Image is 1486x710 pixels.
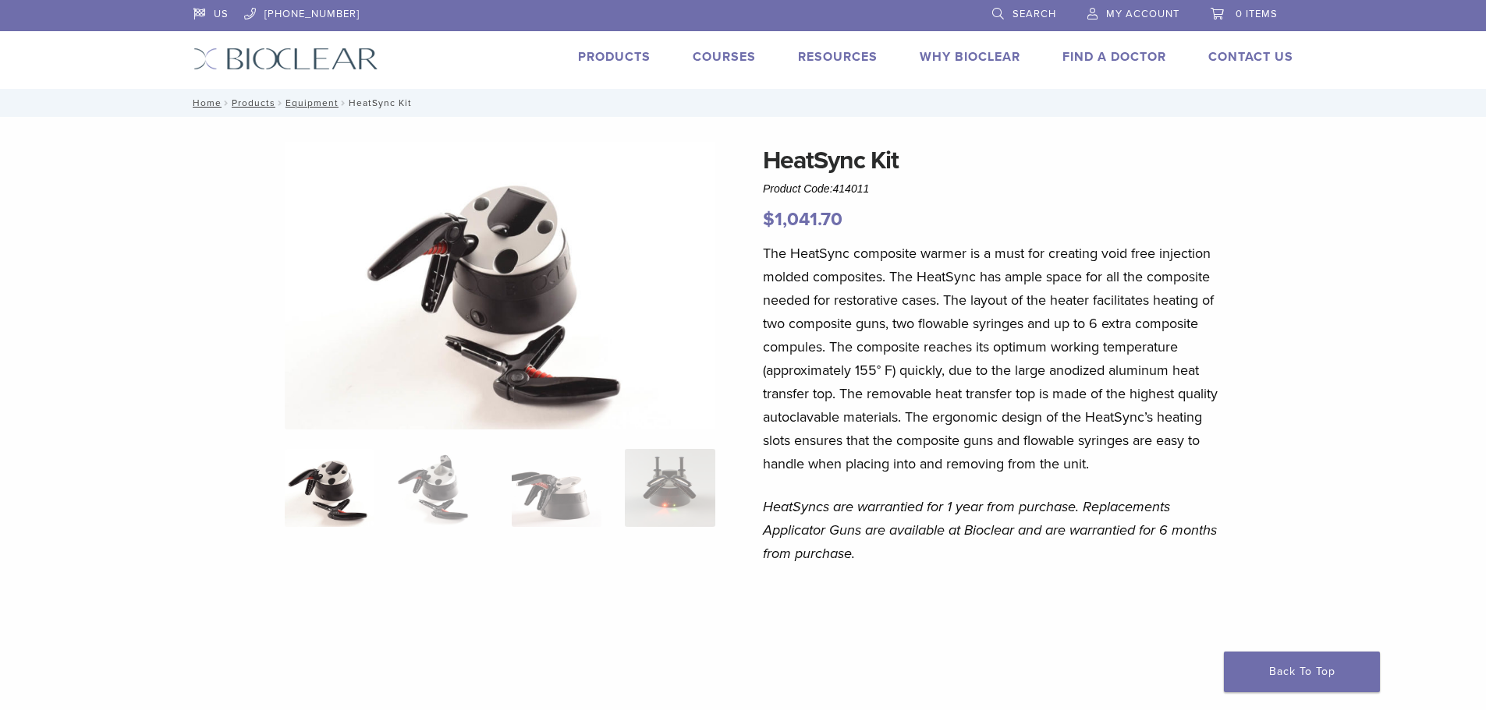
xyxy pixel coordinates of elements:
a: Home [188,97,222,108]
a: Back To Top [1224,652,1380,692]
img: HeatSync Kit - Image 2 [398,449,488,527]
img: Bioclear [193,48,378,70]
span: Search [1013,8,1056,20]
span: / [339,99,349,107]
span: 414011 [833,182,870,195]
a: Resources [798,49,878,65]
a: Products [578,49,651,65]
a: Courses [693,49,756,65]
a: Contact Us [1208,49,1293,65]
span: / [222,99,232,107]
bdi: 1,041.70 [763,208,842,231]
img: HeatSync-Kit-4-324x324.jpg [285,449,374,527]
nav: HeatSync Kit [182,89,1305,117]
a: Find A Doctor [1062,49,1166,65]
span: $ [763,208,775,231]
span: My Account [1106,8,1179,20]
a: Why Bioclear [920,49,1020,65]
p: The HeatSync composite warmer is a must for creating void free injection molded composites. The H... [763,242,1222,475]
span: 0 items [1236,8,1278,20]
span: / [275,99,285,107]
img: HeatSync Kit-4 [285,142,715,429]
img: HeatSync Kit - Image 3 [512,449,601,527]
span: Product Code: [763,182,869,195]
img: HeatSync Kit - Image 4 [625,449,715,527]
a: Products [232,97,275,108]
h1: HeatSync Kit [763,142,1222,179]
a: Equipment [285,97,339,108]
em: HeatSyncs are warrantied for 1 year from purchase. Replacements Applicator Guns are available at ... [763,498,1217,562]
